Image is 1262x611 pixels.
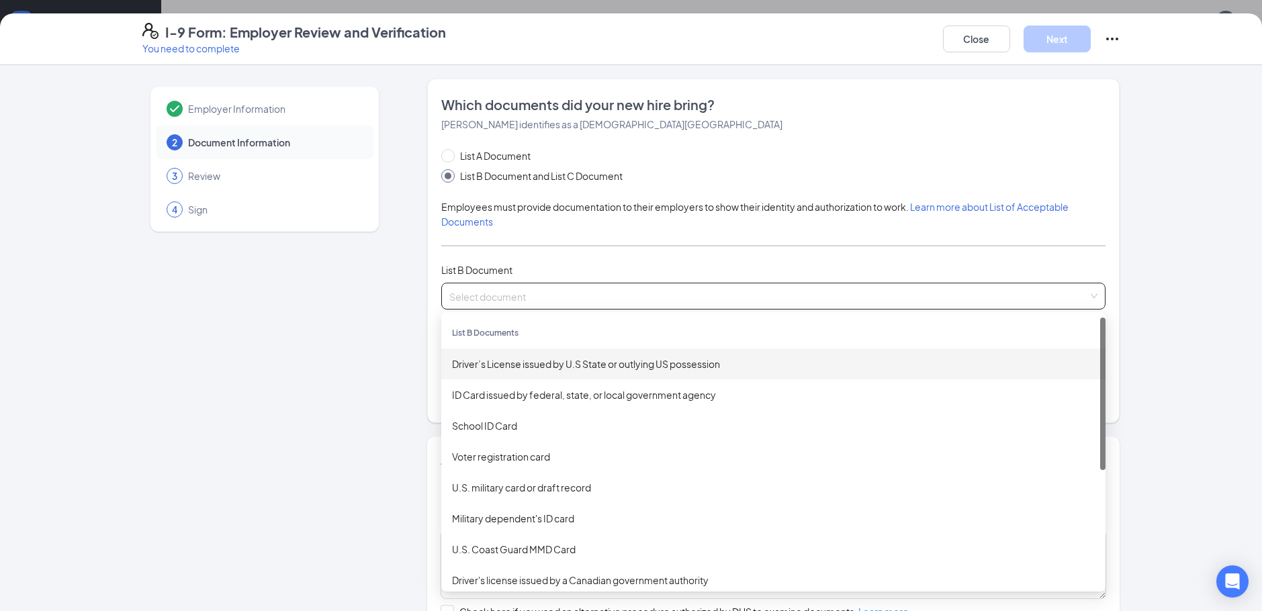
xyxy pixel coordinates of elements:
[455,148,536,163] span: List A Document
[441,451,586,467] span: Additional information
[441,95,1106,114] span: Which documents did your new hire bring?
[441,491,1079,518] span: Provide all notes relating employment authorization stamps or receipts, extensions, additional do...
[142,23,159,39] svg: FormI9EVerifyIcon
[172,169,177,183] span: 3
[1216,565,1249,598] div: Open Intercom Messenger
[172,203,177,216] span: 4
[188,169,360,183] span: Review
[452,357,1095,371] div: Driver’s License issued by U.S State or outlying US possession
[188,136,360,149] span: Document Information
[943,26,1010,52] button: Close
[1024,26,1091,52] button: Next
[142,42,446,55] p: You need to complete
[452,511,1095,526] div: Military dependent's ID card
[165,23,446,42] h4: I-9 Form: Employer Review and Verification
[455,169,628,183] span: List B Document and List C Document
[452,418,1095,433] div: School ID Card
[167,101,183,117] svg: Checkmark
[452,449,1095,464] div: Voter registration card
[452,387,1095,402] div: ID Card issued by federal, state, or local government agency
[188,203,360,216] span: Sign
[188,102,360,115] span: Employer Information
[441,264,512,276] span: List B Document
[172,136,177,149] span: 2
[452,542,1095,557] div: U.S. Coast Guard MMD Card
[1104,31,1120,47] svg: Ellipses
[441,201,1069,228] span: Employees must provide documentation to their employers to show their identity and authorization ...
[452,480,1095,495] div: U.S. military card or draft record
[452,573,1095,587] div: Driver's license issued by a Canadian government authority
[452,328,519,338] span: List B Documents
[441,118,782,130] span: [PERSON_NAME] identifies as a [DEMOGRAPHIC_DATA][GEOGRAPHIC_DATA]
